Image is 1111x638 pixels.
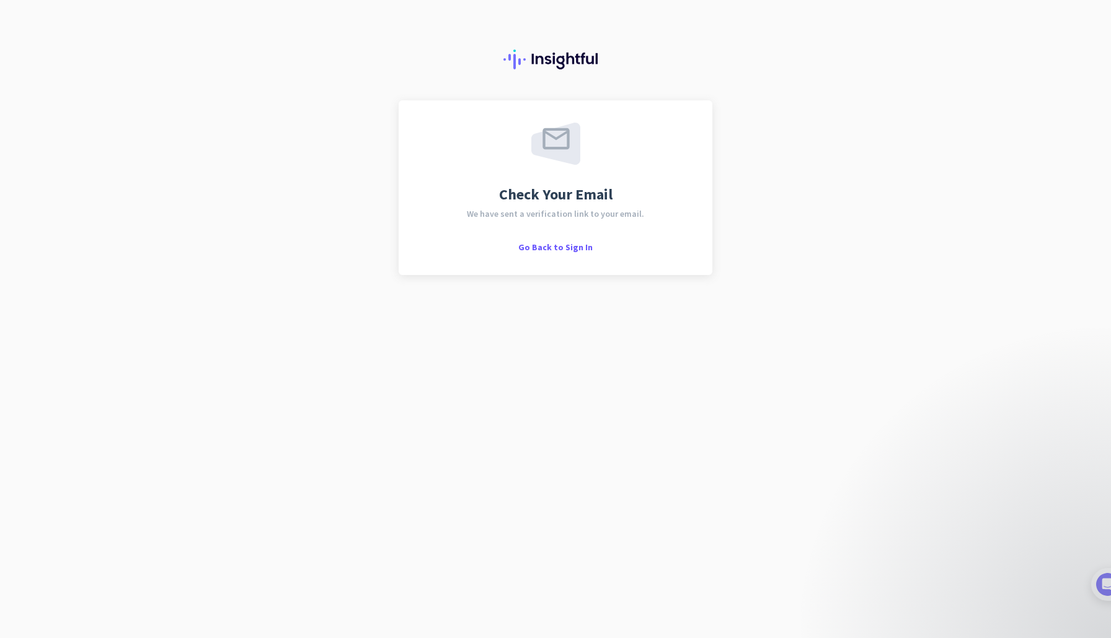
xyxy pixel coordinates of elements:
span: Check Your Email [499,187,613,202]
span: Go Back to Sign In [518,242,593,253]
img: email-sent [531,123,580,165]
span: We have sent a verification link to your email. [467,209,644,218]
img: Insightful [503,50,608,69]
